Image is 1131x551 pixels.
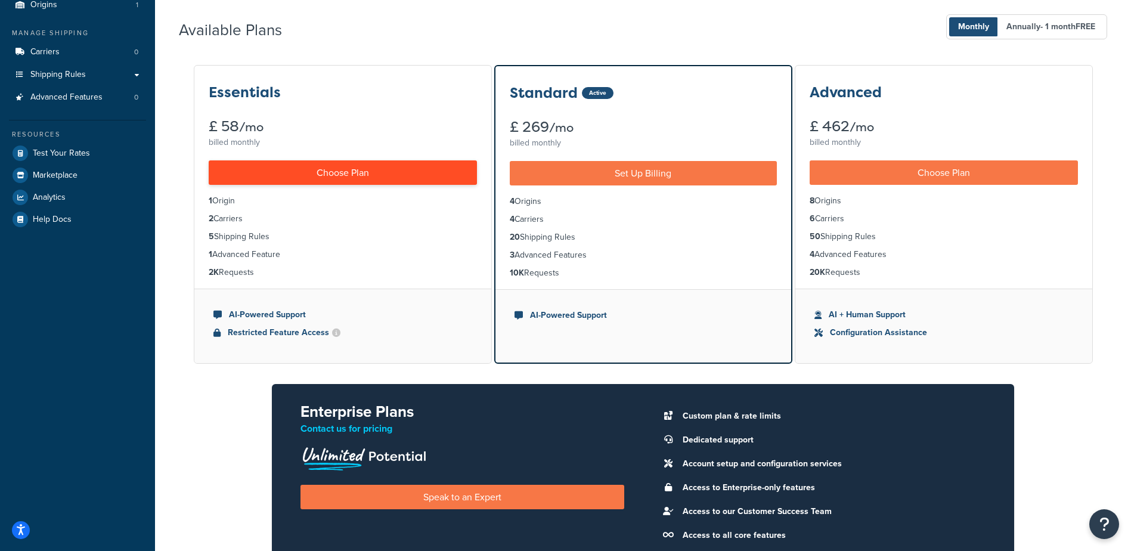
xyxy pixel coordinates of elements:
[33,148,90,159] span: Test Your Rates
[810,212,815,225] strong: 6
[300,420,624,437] p: Contact us for pricing
[510,195,777,208] li: Origins
[677,503,986,520] li: Access to our Customer Success Team
[582,87,613,99] div: Active
[810,194,814,207] strong: 8
[515,309,772,322] li: AI-Powered Support
[9,64,146,86] a: Shipping Rules
[209,85,281,100] h3: Essentials
[510,135,777,151] div: billed monthly
[814,308,1073,321] li: AI + Human Support
[510,249,777,262] li: Advanced Features
[30,47,60,57] span: Carriers
[209,194,477,208] li: Origin
[209,266,477,279] li: Requests
[810,248,814,261] strong: 4
[510,249,515,261] strong: 3
[209,230,214,243] strong: 5
[510,213,777,226] li: Carriers
[9,129,146,140] div: Resources
[134,47,138,57] span: 0
[300,403,624,420] h2: Enterprise Plans
[1040,20,1095,33] span: - 1 month
[810,266,1078,279] li: Requests
[810,119,1078,134] div: £ 462
[209,266,219,278] strong: 2K
[30,70,86,80] span: Shipping Rules
[9,165,146,186] a: Marketplace
[677,456,986,472] li: Account setup and configuration services
[179,21,300,39] h2: Available Plans
[9,86,146,109] a: Advanced Features 0
[810,230,820,243] strong: 50
[510,120,777,135] div: £ 269
[213,326,472,339] li: Restricted Feature Access
[510,231,520,243] strong: 20
[677,432,986,448] li: Dedicated support
[810,134,1078,151] div: billed monthly
[510,195,515,208] strong: 4
[810,230,1078,243] li: Shipping Rules
[30,92,103,103] span: Advanced Features
[209,230,477,243] li: Shipping Rules
[9,41,146,63] a: Carriers 0
[814,326,1073,339] li: Configuration Assistance
[677,408,986,425] li: Custom plan & rate limits
[300,443,427,470] img: Unlimited Potential
[510,85,578,101] h3: Standard
[810,194,1078,208] li: Origins
[810,212,1078,225] li: Carriers
[9,187,146,208] a: Analytics
[213,308,472,321] li: AI-Powered Support
[810,248,1078,261] li: Advanced Features
[946,14,1107,39] button: Monthly Annually- 1 monthFREE
[810,160,1078,185] a: Choose Plan
[209,119,477,134] div: £ 58
[33,215,72,225] span: Help Docs
[9,209,146,230] a: Help Docs
[134,92,138,103] span: 0
[9,86,146,109] li: Advanced Features
[549,119,574,136] small: /mo
[1089,509,1119,539] button: Open Resource Center
[677,479,986,496] li: Access to Enterprise-only features
[997,17,1104,36] span: Annually
[1076,20,1095,33] b: FREE
[209,160,477,185] a: Choose Plan
[850,119,874,135] small: /mo
[300,485,624,509] a: Speak to an Expert
[33,171,78,181] span: Marketplace
[209,212,477,225] li: Carriers
[209,134,477,151] div: billed monthly
[949,17,998,36] span: Monthly
[677,527,986,544] li: Access to all core features
[9,41,146,63] li: Carriers
[810,85,882,100] h3: Advanced
[510,161,777,185] a: Set Up Billing
[510,213,515,225] strong: 4
[209,248,212,261] strong: 1
[209,212,213,225] strong: 2
[9,143,146,164] a: Test Your Rates
[239,119,264,135] small: /mo
[510,267,524,279] strong: 10K
[209,194,212,207] strong: 1
[209,248,477,261] li: Advanced Feature
[33,193,66,203] span: Analytics
[510,267,777,280] li: Requests
[510,231,777,244] li: Shipping Rules
[9,28,146,38] div: Manage Shipping
[810,266,825,278] strong: 20K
